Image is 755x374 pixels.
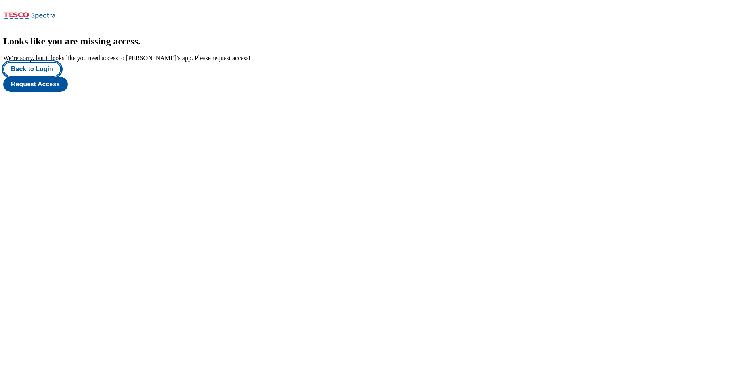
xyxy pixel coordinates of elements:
span: . [138,36,140,46]
a: Back to Login [3,62,752,77]
h2: Looks like you are missing access [3,36,752,47]
button: Back to Login [3,62,61,77]
button: Request Access [3,77,68,92]
a: Request Access [3,77,752,92]
div: We’re sorry, but it looks like you need access to [PERSON_NAME]’s app. Please request access! [3,55,752,62]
